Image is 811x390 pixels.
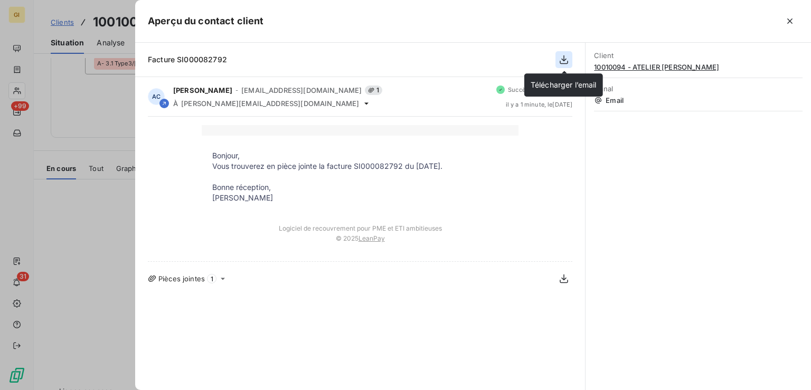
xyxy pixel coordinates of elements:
span: [PERSON_NAME][EMAIL_ADDRESS][DOMAIN_NAME] [181,99,359,108]
span: Client [594,51,803,60]
span: À [173,99,178,108]
iframe: Intercom live chat [775,354,800,379]
span: Canal [594,84,803,93]
span: - [235,87,238,93]
p: Vous trouverez en pièce jointe la facture SI000082792 du [DATE]. [212,161,508,172]
span: 1 [365,85,382,95]
a: LeanPay [359,234,385,242]
span: il y a 1 minute , le [DATE] [506,101,573,108]
td: © 2025 [202,232,518,253]
span: Télécharger l’email [531,80,597,89]
span: 1 [207,274,216,283]
h5: Aperçu du contact client [148,14,264,28]
span: 10010094 - ATELIER [PERSON_NAME] [594,63,803,71]
span: [PERSON_NAME] [173,86,232,94]
span: Email [594,96,803,104]
td: Logiciel de recouvrement pour PME et ETI ambitieuses [202,214,518,232]
div: AC [148,88,165,105]
p: Bonne réception, [212,182,508,193]
p: Bonjour, [212,150,508,161]
span: Pièces jointes [158,274,205,283]
span: Facture SI000082792 [148,55,227,64]
p: [PERSON_NAME] [212,193,508,203]
span: [EMAIL_ADDRESS][DOMAIN_NAME] [241,86,362,94]
span: Succès - Email envoyé [508,87,572,93]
